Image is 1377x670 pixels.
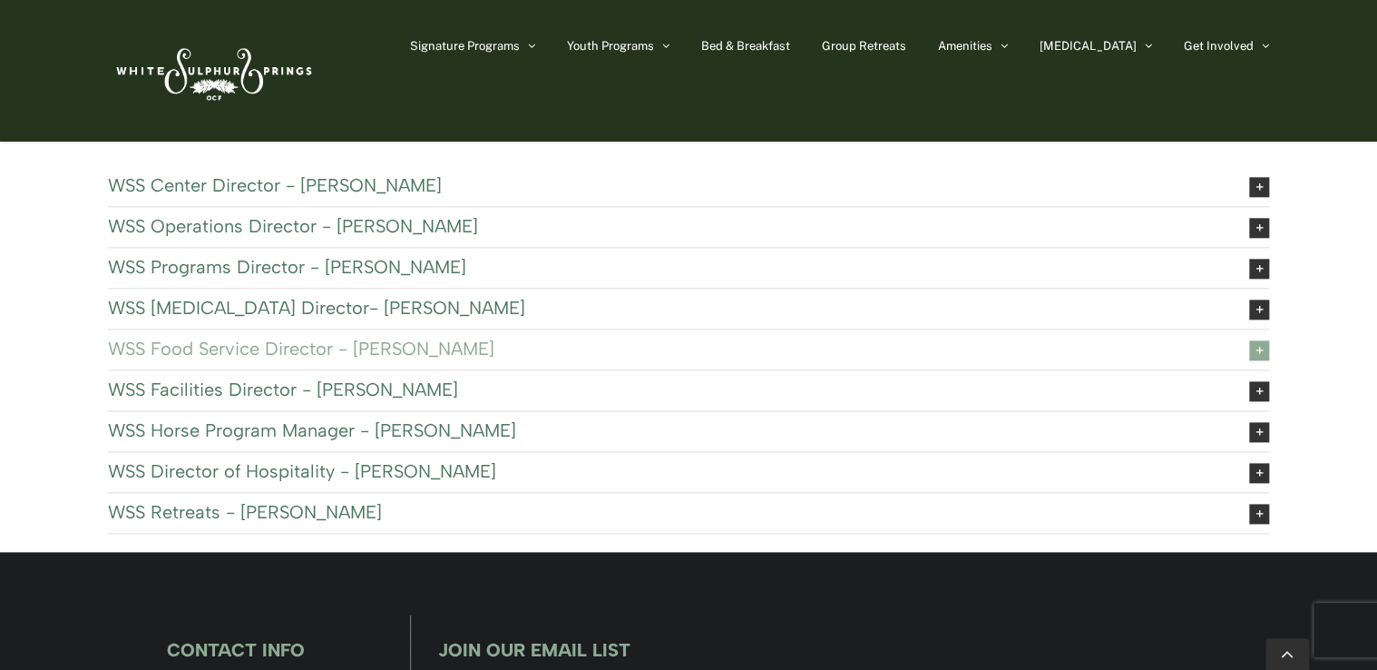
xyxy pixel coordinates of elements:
a: WSS Programs Director - [PERSON_NAME] [108,248,1269,288]
span: WSS Operations Director - [PERSON_NAME] [108,216,1221,236]
span: Get Involved [1184,40,1254,52]
span: Amenities [938,40,992,52]
span: WSS Food Service Director - [PERSON_NAME] [108,339,1221,359]
a: WSS Center Director - [PERSON_NAME] [108,166,1269,206]
span: WSS Programs Director - [PERSON_NAME] [108,257,1221,277]
span: [MEDICAL_DATA] [1040,40,1137,52]
a: WSS Facilities Director - [PERSON_NAME] [108,370,1269,410]
h4: JOIN OUR EMAIL LIST [438,640,1269,660]
a: WSS Director of Hospitality - [PERSON_NAME] [108,452,1269,492]
img: White Sulphur Springs Logo [108,28,317,113]
span: WSS [MEDICAL_DATA] Director- [PERSON_NAME] [108,298,1221,318]
span: Signature Programs [410,40,520,52]
a: WSS Operations Director - [PERSON_NAME] [108,207,1269,247]
span: WSS Horse Program Manager - [PERSON_NAME] [108,420,1221,440]
span: WSS Director of Hospitality - [PERSON_NAME] [108,461,1221,481]
a: WSS Food Service Director - [PERSON_NAME] [108,330,1269,369]
span: WSS Facilities Director - [PERSON_NAME] [108,379,1221,399]
a: WSS [MEDICAL_DATA] Director- [PERSON_NAME] [108,289,1269,329]
span: WSS Center Director - [PERSON_NAME] [108,175,1221,195]
span: WSS Retreats - [PERSON_NAME] [108,502,1221,522]
span: Group Retreats [822,40,906,52]
span: Youth Programs [567,40,654,52]
a: WSS Horse Program Manager - [PERSON_NAME] [108,411,1269,451]
a: WSS Retreats - [PERSON_NAME] [108,493,1269,533]
h4: CONTACT INFO [108,640,364,660]
span: Bed & Breakfast [701,40,790,52]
